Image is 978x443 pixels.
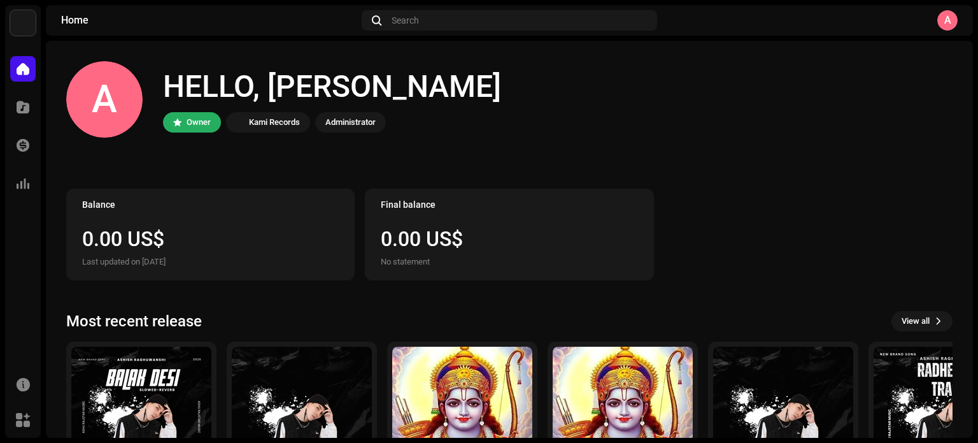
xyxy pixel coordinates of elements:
[92,76,117,122] font: A
[902,316,930,326] font: View all
[10,10,36,36] img: 33004b37-325d-4a8b-b51f-c12e9b964943
[229,115,244,130] img: 33004b37-325d-4a8b-b51f-c12e9b964943
[891,311,953,331] button: View all
[66,189,355,280] re-o-card-value: Balance
[61,14,89,26] font: Home
[82,257,166,266] font: Last updated on [DATE]
[325,117,376,127] font: Administrator
[82,200,115,210] font: Balance
[365,189,653,280] re-o-card-value: Final balance
[163,68,501,105] font: HELLO, [PERSON_NAME]
[187,117,211,127] font: Owner
[249,117,300,127] font: Kami Records
[381,257,430,266] font: No statement
[381,200,436,210] font: Final balance
[392,15,419,25] font: Search
[944,14,951,26] font: A
[66,312,202,330] font: Most recent release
